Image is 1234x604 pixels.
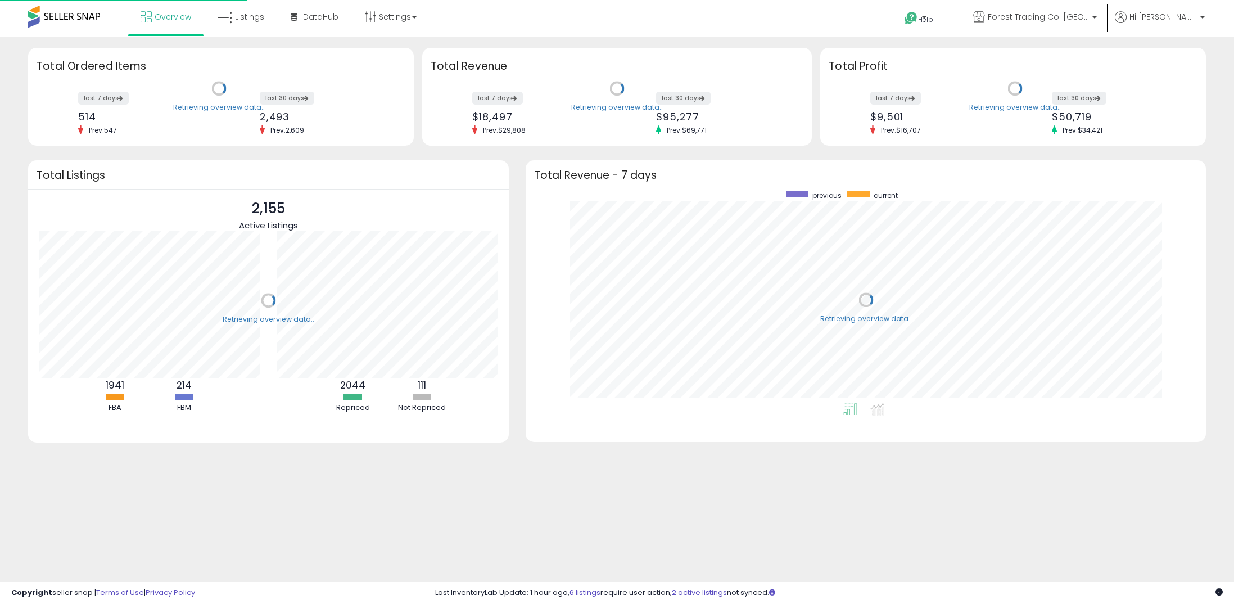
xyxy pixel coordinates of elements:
[918,15,933,24] span: Help
[235,11,264,22] span: Listings
[896,3,955,37] a: Help
[303,11,338,22] span: DataHub
[223,314,314,324] div: Retrieving overview data..
[1129,11,1197,22] span: Hi [PERSON_NAME]
[820,314,912,324] div: Retrieving overview data..
[155,11,191,22] span: Overview
[988,11,1089,22] span: Forest Trading Co. [GEOGRAPHIC_DATA]
[969,102,1061,112] div: Retrieving overview data..
[173,102,265,112] div: Retrieving overview data..
[904,11,918,25] i: Get Help
[1115,11,1205,37] a: Hi [PERSON_NAME]
[571,102,663,112] div: Retrieving overview data..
